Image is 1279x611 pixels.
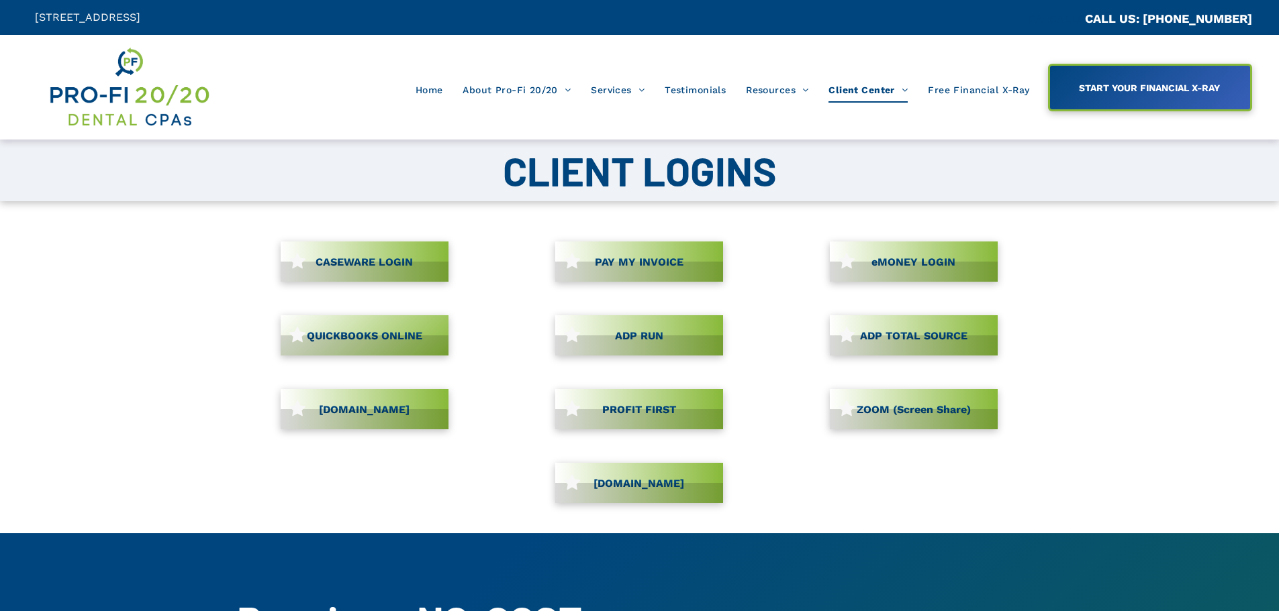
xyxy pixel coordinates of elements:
[555,315,723,355] a: ADP RUN
[830,315,998,355] a: ADP TOTAL SOURCE
[302,323,427,349] span: QUICKBOOKS ONLINE
[48,45,210,129] img: Get Dental CPA Consulting, Bookkeeping, & Bank Loans
[855,323,972,349] span: ADP TOTAL SOURCE
[314,396,414,423] span: [DOMAIN_NAME]
[281,241,448,282] a: CASEWARE LOGIN
[555,389,723,429] a: PROFIT FIRST
[581,77,655,103] a: Services
[598,396,681,423] span: PROFIT FIRST
[1085,11,1252,25] a: CALL US: [PHONE_NUMBER]
[35,11,140,23] span: [STREET_ADDRESS]
[503,146,777,195] span: CLIENT LOGINS
[453,77,581,103] a: About Pro-Fi 20/20
[281,315,448,355] a: QUICKBOOKS ONLINE
[1048,64,1252,111] a: START YOUR FINANCIAL X-RAY
[589,470,689,496] span: [DOMAIN_NAME]
[867,249,960,275] span: eMONEY LOGIN
[918,77,1039,103] a: Free Financial X-Ray
[555,241,723,282] a: PAY MY INVOICE
[281,389,448,429] a: [DOMAIN_NAME]
[852,396,976,423] span: ZOOM (Screen Share)
[406,77,453,103] a: Home
[830,389,998,429] a: ZOOM (Screen Share)
[311,249,418,275] span: CASEWARE LOGIN
[736,77,818,103] a: Resources
[590,249,688,275] span: PAY MY INVOICE
[555,463,723,503] a: [DOMAIN_NAME]
[818,77,918,103] a: Client Center
[1028,13,1085,25] span: CA::CALLC
[1074,76,1225,100] span: START YOUR FINANCIAL X-RAY
[655,77,736,103] a: Testimonials
[830,241,998,282] a: eMONEY LOGIN
[610,323,668,349] span: ADP RUN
